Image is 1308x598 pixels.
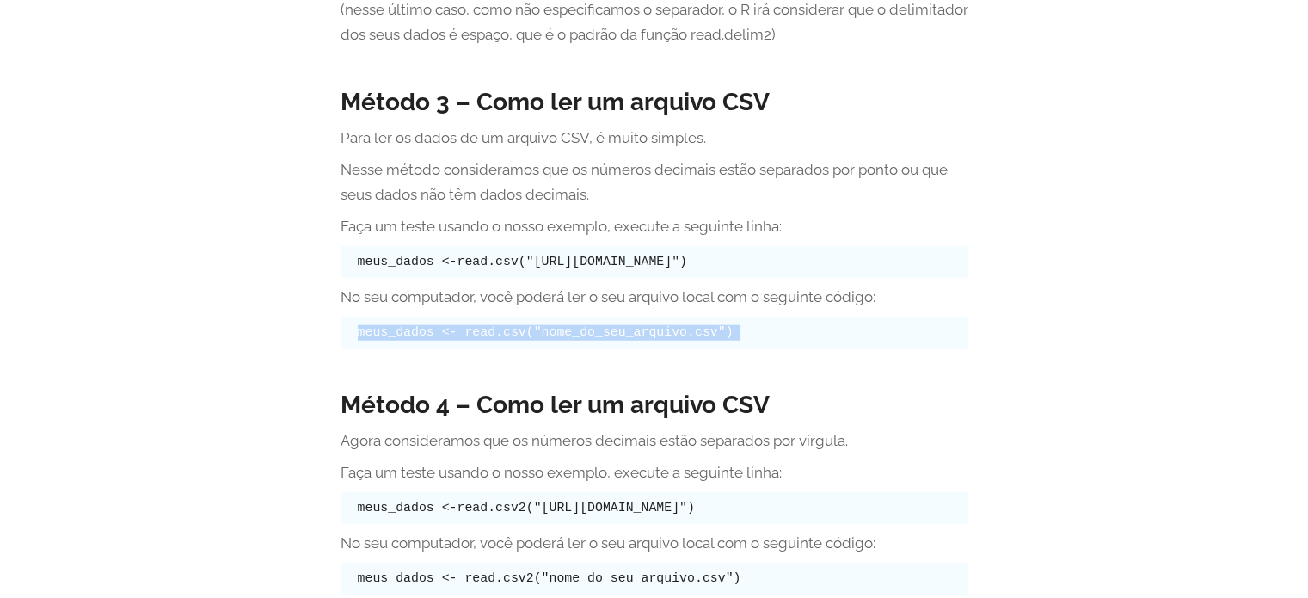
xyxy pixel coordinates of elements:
[358,255,687,268] code: meus_dados <-read.csv("[URL][DOMAIN_NAME]")
[341,157,968,207] p: Nesse método consideramos que os números decimais estão separados por ponto ou que seus dados não...
[341,214,968,239] p: Faça um teste usando o nosso exemplo, execute a seguinte linha:
[358,571,741,585] code: meus_dados <- read.csv2("nome_do_seu_arquivo.csv")
[358,325,734,339] code: meus_dados <- read.csv("nome_do_seu_arquivo.csv")
[341,126,968,151] p: Para ler os dados de um arquivo CSV, é muito simples.
[341,285,968,310] p: No seu computador, você poderá ler o seu arquivo local com o seguinte código:
[358,501,695,515] code: meus_dados <-read.csv2("[URL][DOMAIN_NAME]")
[341,391,968,420] h3: Método 4 – Como ler um arquivo CSV
[341,531,968,556] p: No seu computador, você poderá ler o seu arquivo local com o seguinte código:
[341,88,968,117] h3: Método 3 – Como ler um arquivo CSV
[341,460,968,485] p: Faça um teste usando o nosso exemplo, execute a seguinte linha:
[341,428,968,453] p: Agora consideramos que os números decimais estão separados por vírgula.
